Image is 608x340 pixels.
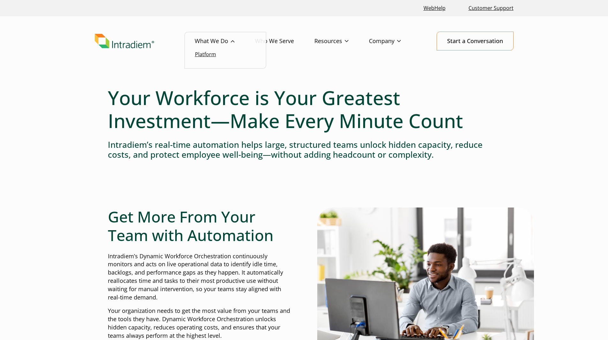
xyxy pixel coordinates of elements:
[95,34,195,49] a: Link to homepage of Intradiem
[437,32,514,50] a: Start a Conversation
[314,32,369,50] a: Resources
[195,51,216,58] a: Platform
[421,1,448,15] a: Link opens in a new window
[255,32,314,50] a: Who We Serve
[108,140,500,160] h4: Intradiem’s real-time automation helps large, structured teams unlock hidden capacity, reduce cos...
[369,32,421,50] a: Company
[195,32,255,50] a: What We Do
[108,86,500,132] h1: Your Workforce is Your Greatest Investment—Make Every Minute Count
[108,307,291,340] p: Your organization needs to get the most value from your teams and the tools they have. Dynamic Wo...
[108,208,291,244] h2: Get More From Your Team with Automation
[466,1,516,15] a: Customer Support
[108,252,291,302] p: Intradiem’s Dynamic Workforce Orchestration continuously monitors and acts on live operational da...
[95,34,154,49] img: Intradiem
